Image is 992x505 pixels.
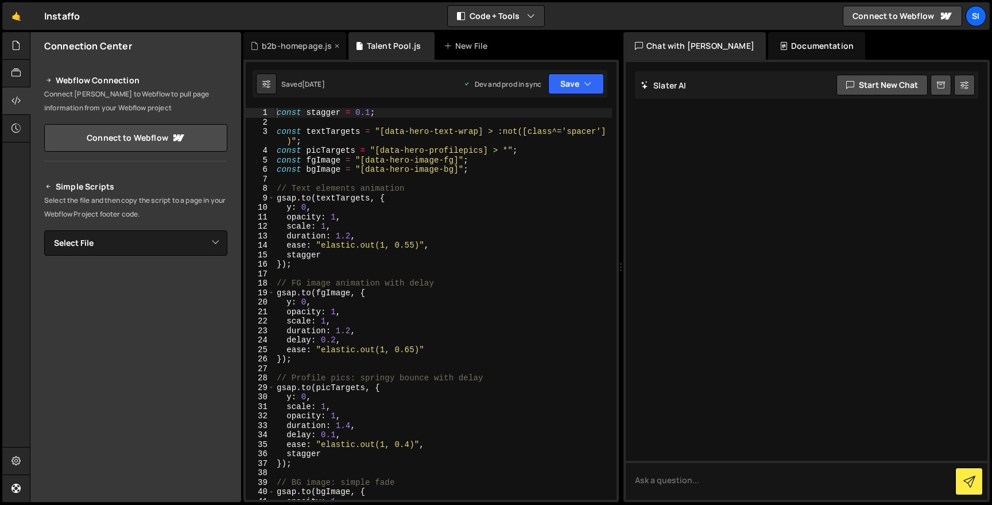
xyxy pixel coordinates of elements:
[246,383,275,393] div: 29
[246,146,275,156] div: 4
[302,79,325,89] div: [DATE]
[246,468,275,478] div: 38
[836,75,928,95] button: Start new chat
[246,118,275,128] div: 2
[246,317,275,326] div: 22
[246,175,275,184] div: 7
[246,421,275,431] div: 33
[246,127,275,146] div: 3
[448,6,544,26] button: Code + Tools
[843,6,962,26] a: Connect to Webflow
[246,213,275,222] div: 11
[246,326,275,336] div: 23
[44,194,227,221] p: Select the file and then copy the script to a page in your Webflow Project footer code.
[246,279,275,288] div: 18
[246,478,275,488] div: 39
[44,275,228,378] iframe: YouTube video player
[44,9,80,23] div: Instaffo
[246,487,275,497] div: 40
[966,6,986,26] a: SI
[246,440,275,450] div: 35
[246,260,275,269] div: 16
[463,79,541,89] div: Dev and prod in sync
[246,449,275,459] div: 36
[44,40,132,52] h2: Connection Center
[246,459,275,469] div: 37
[44,74,227,87] h2: Webflow Connection
[44,87,227,115] p: Connect [PERSON_NAME] to Webflow to pull page information from your Webflow project
[623,32,766,60] div: Chat with [PERSON_NAME]
[246,307,275,317] div: 21
[246,194,275,203] div: 9
[641,80,687,91] h2: Slater AI
[262,40,332,52] div: b2b-homepage.js
[246,345,275,355] div: 25
[444,40,492,52] div: New File
[246,108,275,118] div: 1
[44,386,228,489] iframe: YouTube video player
[246,364,275,374] div: 27
[246,354,275,364] div: 26
[246,156,275,165] div: 5
[367,40,421,52] div: Talent Pool.js
[768,32,865,60] div: Documentation
[246,298,275,307] div: 20
[548,74,604,94] button: Save
[44,180,227,194] h2: Simple Scripts
[246,241,275,250] div: 14
[246,288,275,298] div: 19
[246,373,275,383] div: 28
[246,402,275,412] div: 31
[246,184,275,194] div: 8
[281,79,325,89] div: Saved
[44,124,227,152] a: Connect to Webflow
[246,222,275,232] div: 12
[246,232,275,241] div: 13
[246,411,275,421] div: 32
[2,2,30,30] a: 🤙
[246,336,275,345] div: 24
[246,203,275,213] div: 10
[246,269,275,279] div: 17
[246,392,275,402] div: 30
[246,165,275,175] div: 6
[246,250,275,260] div: 15
[246,430,275,440] div: 34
